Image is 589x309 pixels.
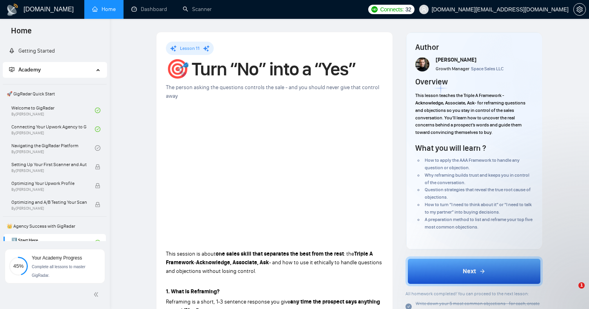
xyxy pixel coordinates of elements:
[436,57,476,63] span: [PERSON_NAME]
[9,67,15,72] span: fund-projection-screen
[9,263,28,269] span: 45%
[32,265,85,278] span: Complete all lessons to master GigRadar.
[95,183,100,188] span: lock
[11,179,87,187] span: Optimizing Your Upwork Profile
[11,206,87,211] span: By [PERSON_NAME]
[32,255,82,261] span: Your Academy Progress
[421,7,427,12] span: user
[93,291,101,298] span: double-left
[95,202,100,207] span: lock
[166,288,220,295] strong: 1. What Is Reframing?
[166,259,382,274] span: - and how to use it ethically to handle questions and objections without losing control.
[194,259,196,266] span: -
[166,60,383,78] h1: 🎯 Turn “No” into a “Yes”
[573,6,586,13] a: setting
[574,6,585,13] span: setting
[196,259,269,266] strong: Acknowledge, Associate, Ask
[425,187,531,200] span: Question strategies that reveal the true root cause of objections.
[471,66,504,71] span: Space Sales LLC
[415,100,525,135] span: - for reframing questions and objections so you stay in control of the sales conversation. You’ll...
[9,66,41,73] span: Academy
[6,4,19,16] img: logo
[11,102,95,119] a: Welcome to GigRadarBy[PERSON_NAME]
[216,250,344,257] strong: one sales skill that separates the best from the rest
[425,172,529,185] span: Why reframing builds trust and keeps you in control of the conversation.
[371,6,378,13] img: upwork-logo.png
[415,57,429,71] img: vlad-t.jpg
[166,298,290,305] span: Reframing is a short, 1-3 sentence response you give
[5,25,38,42] span: Home
[436,66,469,71] span: Growth Manager
[11,234,95,251] a: 1️⃣ Start Here
[405,256,543,286] button: Next
[95,164,100,170] span: lock
[425,157,520,170] span: How to apply the AAA Framework to handle any question or objection.
[405,5,411,14] span: 32
[405,291,529,296] span: All homework completed! You can proceed to the next lesson:
[3,43,107,59] li: Getting Started
[415,93,504,98] span: This lesson teaches the Triple A Framework -
[183,6,212,13] a: searchScanner
[425,202,532,215] span: How to turn “I need to think about it” or “I need to talk to my partner” into buying decisions.
[573,3,586,16] button: setting
[380,5,404,14] span: Connects:
[11,121,95,138] a: Connecting Your Upwork Agency to GigRadarBy[PERSON_NAME]
[95,145,100,151] span: check-circle
[11,187,87,192] span: By [PERSON_NAME]
[95,126,100,132] span: check-circle
[425,217,533,230] span: A preparation method to list and reframe your top five most common objections.
[11,161,87,168] span: Setting Up Your First Scanner and Auto-Bidder
[95,108,100,113] span: check-circle
[11,139,95,157] a: Navigating the GigRadar PlatformBy[PERSON_NAME]
[18,66,41,73] span: Academy
[578,282,585,289] span: 1
[166,250,216,257] span: This session is about
[562,282,581,301] iframe: Intercom live chat
[415,100,474,106] strong: Acknowledge, Associate, Ask
[92,6,116,13] a: homeHome
[4,86,106,102] span: 🚀 GigRadar Quick Start
[415,143,486,154] h4: What you will learn ?
[95,240,100,245] span: check-circle
[4,218,106,234] span: 👑 Agency Success with GigRadar
[11,168,87,173] span: By [PERSON_NAME]
[166,250,373,266] strong: Triple A Framework
[344,250,354,257] span: : the
[415,76,448,87] h4: Overview
[180,46,200,51] span: Lesson 11
[166,84,379,99] span: The person asking the questions controls the sale - and you should never give that control away
[415,42,533,53] h4: Author
[9,48,55,54] a: rocketGetting Started
[11,198,87,206] span: Optimizing and A/B Testing Your Scanner for Better Results
[131,6,167,13] a: dashboardDashboard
